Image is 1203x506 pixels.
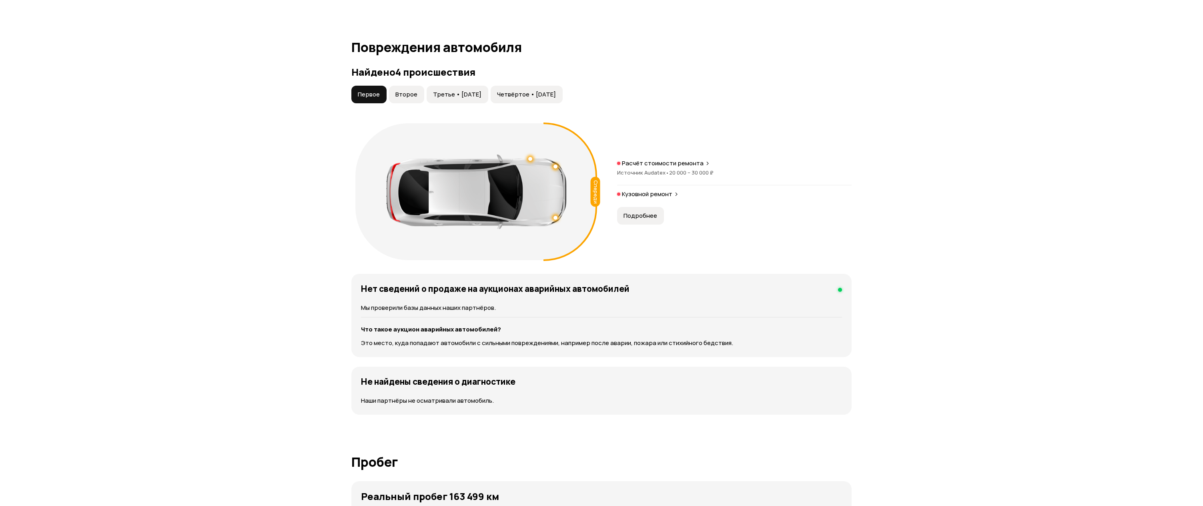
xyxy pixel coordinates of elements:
[617,207,664,225] button: Подробнее
[351,66,852,78] h3: Найдено 4 происшествия
[433,90,481,98] span: Третье • [DATE]
[361,283,630,294] h4: Нет сведений о продаже на аукционах аварийных автомобилей
[361,490,499,503] strong: Реальный пробег 163 499 км
[358,90,380,98] span: Первое
[361,376,515,387] h4: Не найдены сведения о диагностике
[497,90,556,98] span: Четвёртое • [DATE]
[361,396,842,405] p: Наши партнёры не осматривали автомобиль.
[669,169,714,176] span: 20 000 – 30 000 ₽
[351,455,852,469] h1: Пробег
[361,303,842,312] p: Мы проверили базы данных наших партнёров.
[395,90,417,98] span: Второе
[617,169,669,176] span: Источник Audatex
[427,86,488,103] button: Третье • [DATE]
[491,86,563,103] button: Четвёртое • [DATE]
[622,159,704,167] p: Расчёт стоимости ремонта
[624,212,657,220] span: Подробнее
[591,177,600,207] div: Спереди
[622,190,672,198] p: Кузовной ремонт
[351,40,852,54] h1: Повреждения автомобиля
[351,86,387,103] button: Первое
[361,325,501,333] strong: Что такое аукцион аварийных автомобилей?
[361,339,842,347] p: Это место, куда попадают автомобили с сильными повреждениями, например после аварии, пожара или с...
[666,169,669,176] span: •
[389,86,424,103] button: Второе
